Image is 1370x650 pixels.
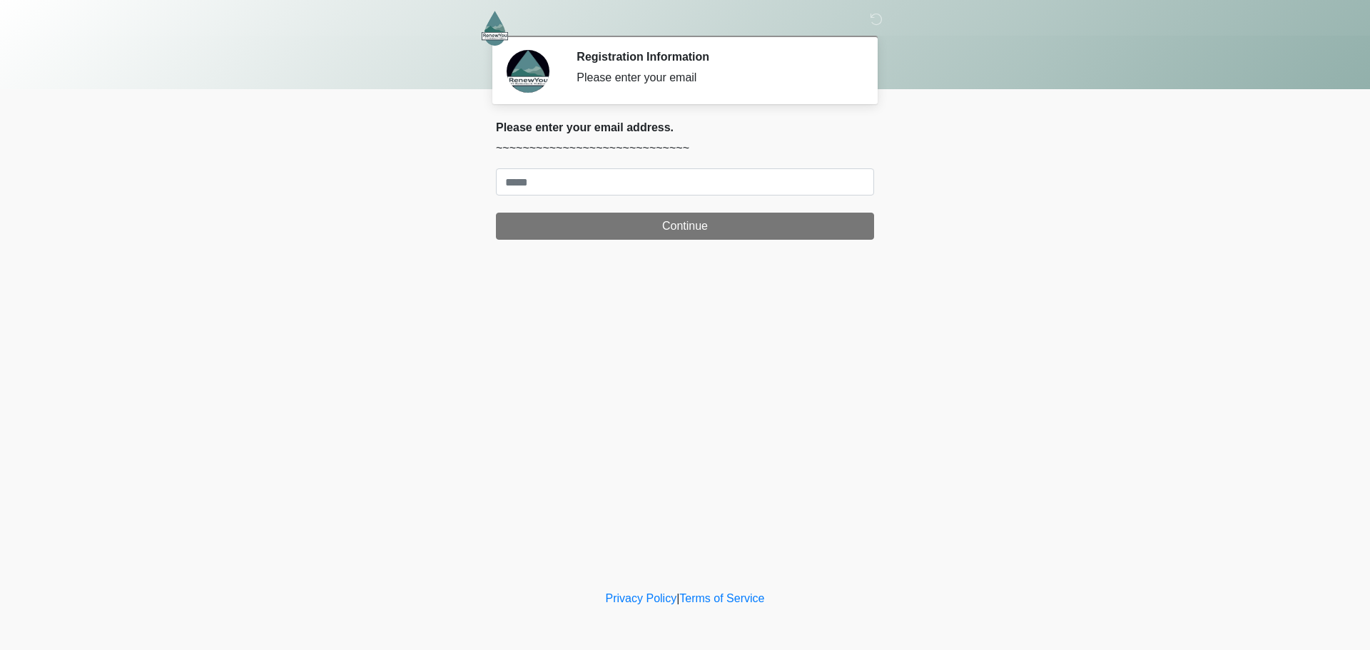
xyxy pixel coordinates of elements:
[496,140,874,157] p: ~~~~~~~~~~~~~~~~~~~~~~~~~~~~~
[496,121,874,134] h2: Please enter your email address.
[496,213,874,240] button: Continue
[577,50,853,64] h2: Registration Information
[679,592,764,604] a: Terms of Service
[482,11,508,46] img: RenewYou IV Hydration and Wellness Logo
[606,592,677,604] a: Privacy Policy
[676,592,679,604] a: |
[507,50,549,93] img: Agent Avatar
[577,69,853,86] div: Please enter your email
